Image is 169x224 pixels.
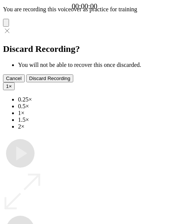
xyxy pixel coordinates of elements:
button: 1× [3,82,15,90]
li: 1.5× [18,117,166,123]
li: 2× [18,123,166,130]
button: Discard Recording [26,74,74,82]
button: Cancel [3,74,25,82]
h2: Discard Recording? [3,44,166,54]
p: You are recording this voiceover as practice for training [3,6,166,13]
li: You will not be able to recover this once discarded. [18,62,166,68]
li: 0.5× [18,103,166,110]
a: 00:00:00 [72,2,97,11]
li: 0.25× [18,96,166,103]
span: 1 [6,83,9,89]
li: 1× [18,110,166,117]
